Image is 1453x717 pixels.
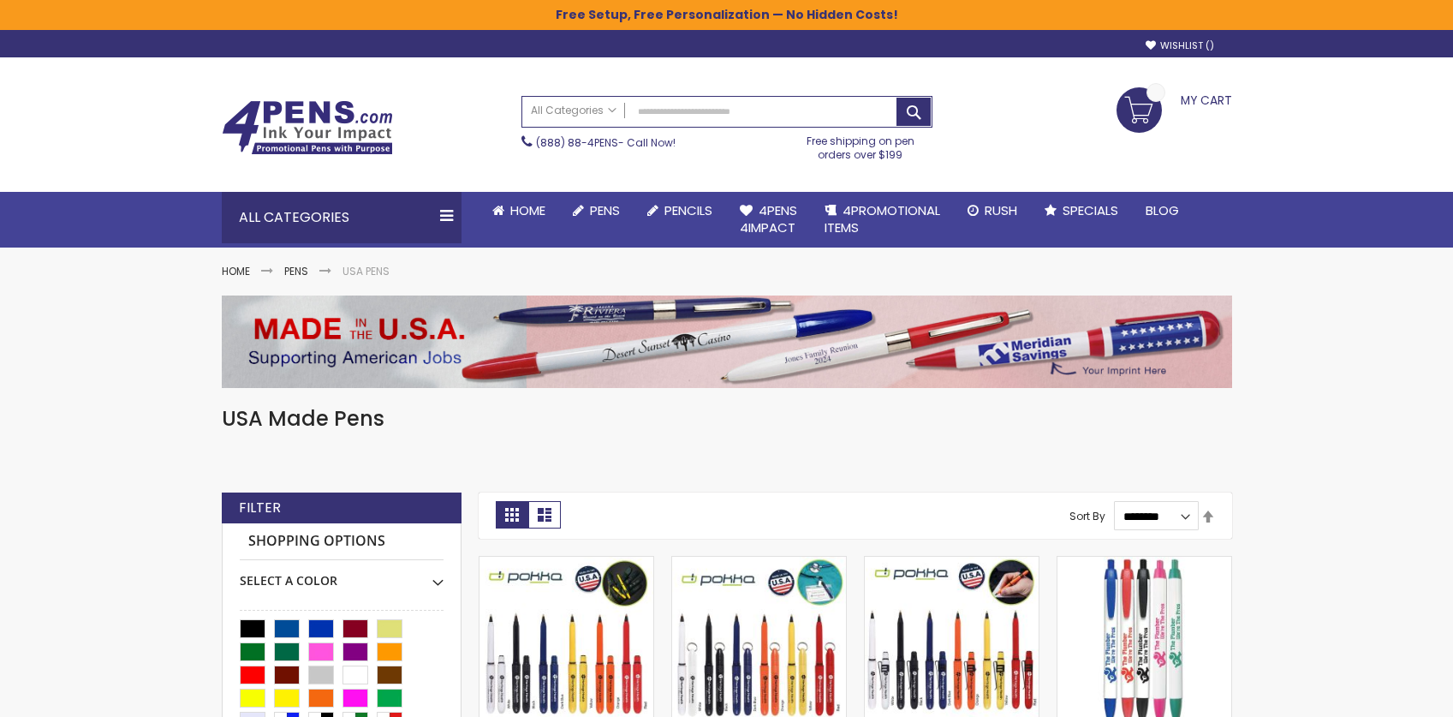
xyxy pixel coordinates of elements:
a: Home [222,264,250,278]
a: Pens [559,192,634,230]
span: 4PROMOTIONAL ITEMS [825,201,940,236]
div: All Categories [222,192,462,243]
a: All Categories [522,97,625,125]
strong: Shopping Options [240,523,444,560]
strong: USA Pens [342,264,390,278]
div: Select A Color [240,560,444,589]
strong: Grid [496,501,528,529]
a: Wishlist [1146,39,1214,52]
span: Specials [1063,201,1118,219]
a: Pencils [634,192,726,230]
span: 4Pens 4impact [740,201,797,236]
a: Rush [954,192,1031,230]
span: Home [510,201,545,219]
div: Free shipping on pen orders over $199 [789,128,932,162]
a: Specials [1031,192,1132,230]
a: Pens [284,264,308,278]
a: Home [479,192,559,230]
span: All Categories [531,104,616,117]
img: USA Pens [222,296,1232,388]
a: (888) 88-4PENS [536,135,618,150]
span: Rush [985,201,1017,219]
span: Pencils [664,201,712,219]
span: Blog [1146,201,1179,219]
strong: Filter [239,499,281,517]
label: Sort By [1069,509,1105,523]
a: 4PROMOTIONALITEMS [811,192,954,248]
a: Monarch Ballpoint Wide Body Pen [1057,556,1231,571]
a: 4Pens4impact [726,192,811,248]
a: Blog [1132,192,1193,230]
img: 4Pens Custom Pens and Promotional Products [222,100,393,155]
span: - Call Now! [536,135,676,150]
a: Personalized Pokka® Pocket Pen with Dok [672,556,846,571]
h1: USA Made Pens [222,405,1232,433]
a: Imprinted Pokka® Pocket Pen with Clip [865,556,1039,571]
a: Custom Pokka® Pocket Pen [479,556,653,571]
span: Pens [590,201,620,219]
